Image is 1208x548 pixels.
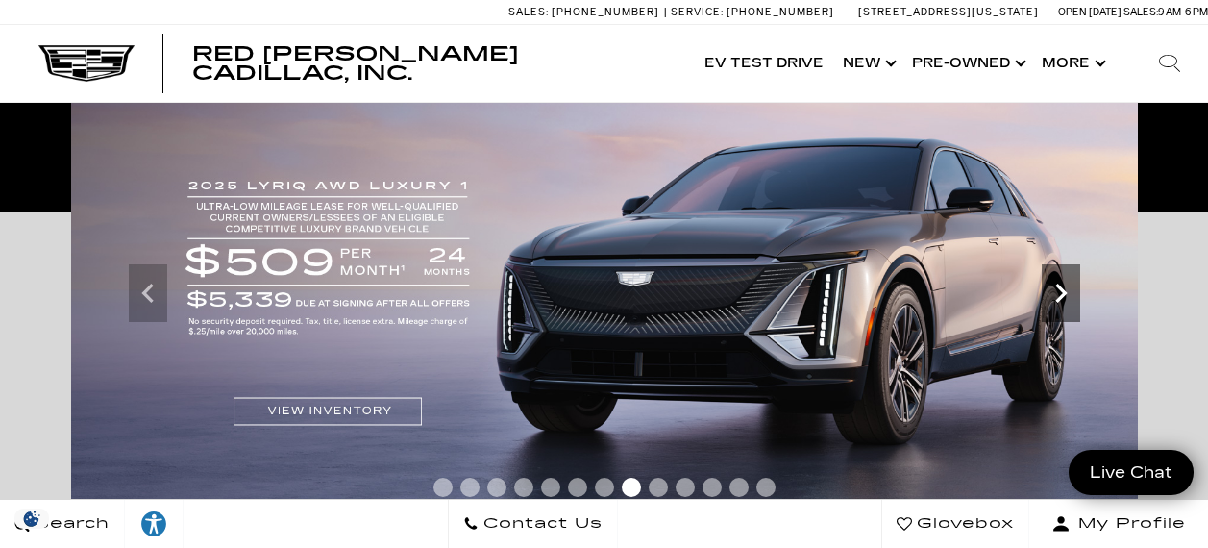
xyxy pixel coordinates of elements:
span: Go to slide 12 [729,478,749,497]
a: Service: [PHONE_NUMBER] [664,7,839,17]
span: Red [PERSON_NAME] Cadillac, Inc. [192,42,519,85]
span: Go to slide 9 [649,478,668,497]
span: Contact Us [479,511,603,537]
span: Go to slide 4 [514,478,533,497]
span: Service: [671,6,724,18]
span: My Profile [1071,511,1186,537]
span: Sales: [1123,6,1158,18]
span: Go to slide 3 [487,478,506,497]
span: Live Chat [1080,461,1182,484]
span: Go to slide 2 [460,478,480,497]
div: Previous [129,264,167,322]
span: Go to slide 1 [433,478,453,497]
span: 9 AM-6 PM [1158,6,1208,18]
span: Go to slide 5 [541,478,560,497]
a: Explore your accessibility options [125,500,184,548]
section: Click to Open Cookie Consent Modal [10,509,54,529]
button: Open user profile menu [1029,500,1208,548]
a: Glovebox [881,500,1029,548]
span: Sales: [508,6,549,18]
img: Cadillac Dark Logo with Cadillac White Text [38,45,135,82]
span: Go to slide 13 [756,478,776,497]
div: Explore your accessibility options [125,510,183,538]
span: [PHONE_NUMBER] [727,6,834,18]
a: Red [PERSON_NAME] Cadillac, Inc. [192,44,676,83]
a: Pre-Owned [902,25,1032,102]
span: Go to slide 6 [568,478,587,497]
button: More [1032,25,1112,102]
a: [STREET_ADDRESS][US_STATE] [858,6,1039,18]
img: Opt-Out Icon [10,509,54,529]
a: New [833,25,902,102]
span: Search [30,511,110,537]
span: [PHONE_NUMBER] [552,6,659,18]
div: Next [1042,264,1080,322]
span: Go to slide 10 [676,478,695,497]
span: Glovebox [912,511,1014,537]
span: Open [DATE] [1058,6,1122,18]
span: Go to slide 7 [595,478,614,497]
span: Go to slide 8 [622,478,641,497]
a: Sales: [PHONE_NUMBER] [508,7,664,17]
a: EV Test Drive [695,25,833,102]
a: Live Chat [1069,450,1194,495]
span: Go to slide 11 [703,478,722,497]
img: 2025 LYRIQ Luxury 1. Ultra-low milege lease for well-qualified current owners/lessees of an eligi... [71,68,1138,519]
a: Contact Us [448,500,618,548]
